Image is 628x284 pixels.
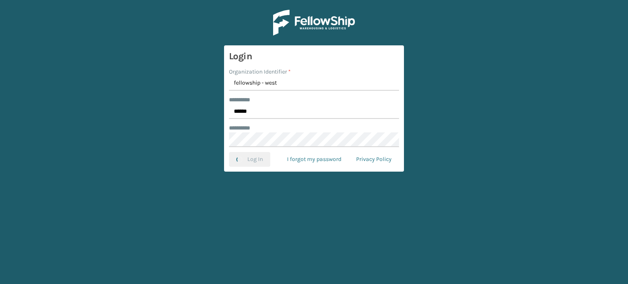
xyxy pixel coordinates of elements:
a: I forgot my password [280,152,349,167]
label: Organization Identifier [229,67,291,76]
button: Log In [229,152,270,167]
img: Logo [273,10,355,36]
a: Privacy Policy [349,152,399,167]
h3: Login [229,50,399,63]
